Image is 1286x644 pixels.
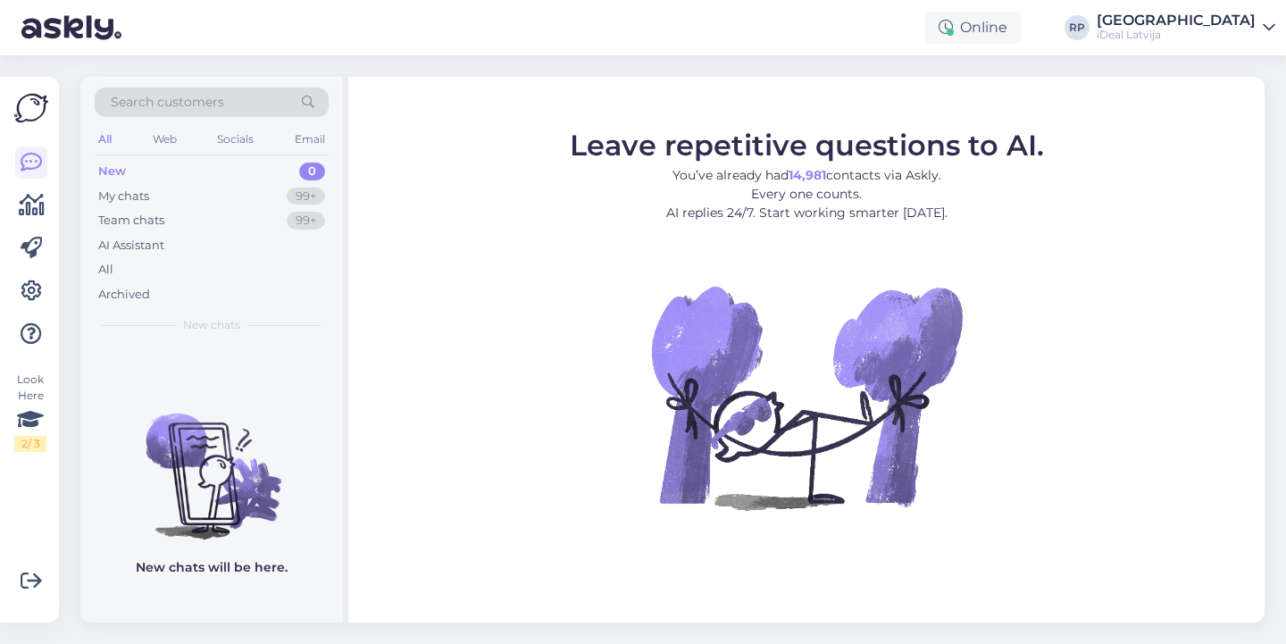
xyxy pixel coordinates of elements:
img: No Chat active [646,236,967,557]
b: 14,981 [789,166,826,182]
div: Socials [213,128,257,151]
div: Email [291,128,329,151]
div: New [98,163,126,180]
div: iDeal Latvija [1097,28,1256,42]
div: RP [1065,15,1090,40]
div: [GEOGRAPHIC_DATA] [1097,13,1256,28]
div: AI Assistant [98,237,164,255]
div: All [98,261,113,279]
div: Web [149,128,180,151]
img: No chats [80,381,343,542]
div: Online [924,12,1022,44]
a: [GEOGRAPHIC_DATA]iDeal Latvija [1097,13,1275,42]
div: 0 [299,163,325,180]
div: Team chats [98,212,164,230]
span: Search customers [111,93,224,112]
div: 99+ [287,188,325,205]
div: 2 / 3 [14,436,46,452]
p: You’ve already had contacts via Askly. Every one counts. AI replies 24/7. Start working smarter [... [570,165,1044,222]
div: My chats [98,188,149,205]
div: 99+ [287,212,325,230]
div: All [95,128,115,151]
div: Look Here [14,372,46,452]
img: Askly Logo [14,91,48,125]
p: New chats will be here. [136,558,288,577]
span: Leave repetitive questions to AI. [570,127,1044,162]
div: Archived [98,286,150,304]
span: New chats [183,317,240,333]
